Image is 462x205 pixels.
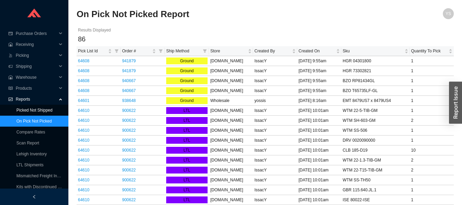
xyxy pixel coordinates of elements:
[8,31,13,36] span: credit-card
[122,188,136,192] a: 900622
[410,46,454,56] th: Quantity To Pick sortable
[166,127,208,134] div: LTL
[341,96,410,106] td: EMT 8479US7 x 8479US4
[297,106,341,116] td: [DATE] 10:01am
[254,48,291,54] span: Created By
[446,8,451,19] span: YS
[341,116,410,126] td: WTM SH-603-GM
[166,97,208,104] div: Ground
[341,155,410,165] td: WTM 22-1.3-TIB-GM
[122,59,136,63] a: 941879
[16,61,57,72] span: Shipping
[78,27,452,34] div: Results Displayed
[253,76,297,86] td: IssacY
[122,68,136,73] a: 941879
[253,175,297,185] td: IssacY
[410,175,454,185] td: 1
[203,49,207,53] span: filter
[341,195,410,205] td: ISE 80022-ISE
[78,68,89,73] a: 64608
[166,67,208,74] div: Ground
[253,145,297,155] td: IssacY
[253,116,297,126] td: IssacY
[122,178,136,182] a: 900622
[166,117,208,124] div: LTL
[341,175,410,185] td: WTM SS-TH50
[209,86,253,96] td: [DOMAIN_NAME]
[115,49,119,53] span: filter
[166,57,208,64] div: Ground
[297,116,341,126] td: [DATE] 10:01am
[341,106,410,116] td: WTM 22-5-TIB-GM
[78,197,89,202] a: 64610
[166,48,200,54] span: Ship Method
[209,56,253,66] td: [DOMAIN_NAME]
[410,106,454,116] td: 1
[209,155,253,165] td: [DOMAIN_NAME]
[16,39,57,50] span: Receiving
[16,163,43,167] a: LTL Shipments
[8,97,13,101] span: fund
[209,145,253,155] td: [DOMAIN_NAME]
[297,66,341,76] td: [DATE] 9:55am
[209,66,253,76] td: [DOMAIN_NAME]
[410,56,454,66] td: 1
[166,137,208,144] div: LTL
[122,78,136,83] a: 940667
[209,116,253,126] td: [DOMAIN_NAME]
[78,88,89,93] a: 64608
[253,66,297,76] td: IssacY
[122,48,151,54] span: Order #
[122,168,136,172] a: 900622
[78,158,89,163] a: 64610
[157,46,164,56] span: filter
[16,141,39,145] a: Scan Report
[16,184,67,189] a: Kits with Discontinued Parts
[253,165,297,175] td: IssacY
[159,49,163,53] span: filter
[341,66,410,76] td: HGR 73302821
[122,128,136,133] a: 900622
[297,165,341,175] td: [DATE] 10:01am
[209,46,253,56] th: Store sortable
[410,155,454,165] td: 2
[210,48,247,54] span: Store
[297,76,341,86] td: [DATE] 9:55am
[122,108,136,113] a: 900622
[297,185,341,195] td: [DATE] 10:01am
[297,56,341,66] td: [DATE] 9:55am
[16,94,57,105] span: Reports
[297,46,341,56] th: Created On sortable
[78,178,89,182] a: 64610
[341,136,410,145] td: DRV 0020090000
[166,77,208,84] div: Ground
[209,165,253,175] td: [DOMAIN_NAME]
[341,145,410,155] td: CLB 185-D19
[16,28,57,39] span: Purchase Orders
[166,107,208,114] div: LTL
[410,136,454,145] td: 1
[16,83,57,94] span: Products
[253,155,297,165] td: IssacY
[410,76,454,86] td: 1
[253,126,297,136] td: IssacY
[16,72,57,83] span: Warehouse
[122,98,136,103] a: 938648
[201,46,208,56] span: filter
[341,126,410,136] td: WTM SS-506
[253,106,297,116] td: IssacY
[209,76,253,86] td: [DOMAIN_NAME]
[113,46,120,56] span: filter
[297,136,341,145] td: [DATE] 10:01am
[77,8,359,20] h2: On Pick Not Picked Report
[253,96,297,106] td: yossis
[341,46,410,56] th: Sku sortable
[253,46,297,56] th: Created By sortable
[166,177,208,183] div: LTL
[253,136,297,145] td: IssacY
[77,46,121,56] th: Pick List Id sortable
[16,108,52,113] a: Picked Not Shipped
[253,185,297,195] td: IssacY
[209,106,253,116] td: [DOMAIN_NAME]
[343,48,403,54] span: Sku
